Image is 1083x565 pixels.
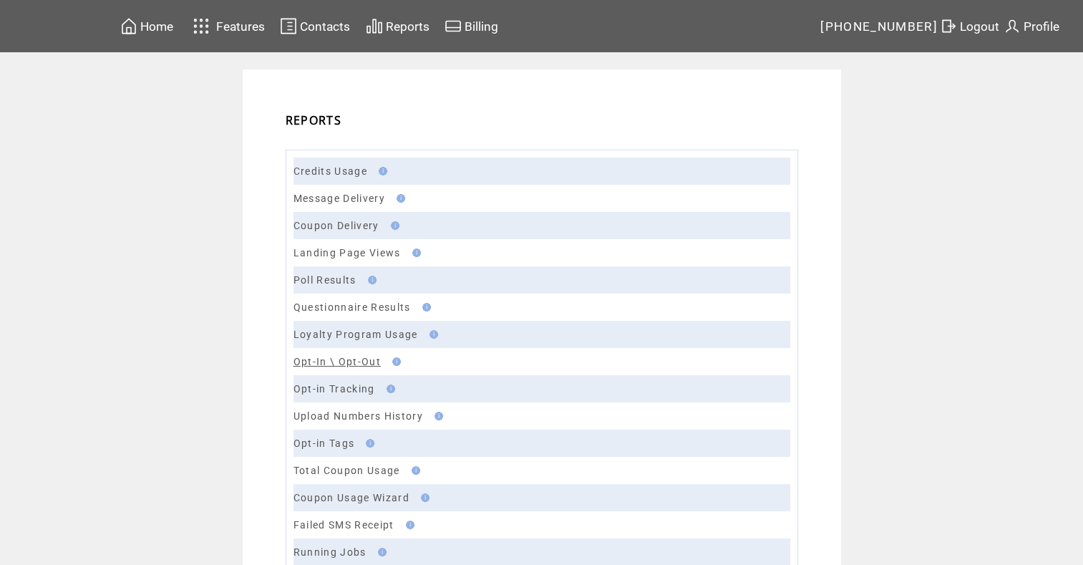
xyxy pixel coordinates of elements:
[187,12,268,40] a: Features
[293,410,423,422] a: Upload Numbers History
[293,274,356,286] a: Poll Results
[189,14,214,38] img: features.svg
[293,193,385,204] a: Message Delivery
[120,17,137,35] img: home.svg
[425,330,438,339] img: help.gif
[408,248,421,257] img: help.gif
[465,19,498,34] span: Billing
[293,492,409,503] a: Coupon Usage Wizard
[940,17,957,35] img: exit.svg
[293,383,375,395] a: Opt-in Tracking
[820,19,938,34] span: [PHONE_NUMBER]
[293,465,400,476] a: Total Coupon Usage
[382,385,395,393] img: help.gif
[938,15,1001,37] a: Logout
[293,356,381,367] a: Opt-In \ Opt-Out
[392,194,405,203] img: help.gif
[374,548,387,556] img: help.gif
[407,466,420,475] img: help.gif
[293,438,355,449] a: Opt-in Tags
[386,19,429,34] span: Reports
[402,521,414,529] img: help.gif
[418,303,431,312] img: help.gif
[960,19,999,34] span: Logout
[1024,19,1059,34] span: Profile
[388,357,401,366] img: help.gif
[118,15,175,37] a: Home
[293,301,411,313] a: Questionnaire Results
[293,165,367,177] a: Credits Usage
[1001,15,1062,37] a: Profile
[364,15,432,37] a: Reports
[1004,17,1021,35] img: profile.svg
[293,546,366,558] a: Running Jobs
[300,19,350,34] span: Contacts
[293,329,418,340] a: Loyalty Program Usage
[417,493,429,502] img: help.gif
[442,15,500,37] a: Billing
[286,112,341,128] span: REPORTS
[278,15,352,37] a: Contacts
[280,17,297,35] img: contacts.svg
[293,519,394,531] a: Failed SMS Receipt
[361,439,374,448] img: help.gif
[387,221,399,230] img: help.gif
[430,412,443,420] img: help.gif
[216,19,265,34] span: Features
[293,247,401,259] a: Landing Page Views
[140,19,173,34] span: Home
[293,220,379,231] a: Coupon Delivery
[445,17,462,35] img: creidtcard.svg
[374,167,387,175] img: help.gif
[366,17,383,35] img: chart.svg
[364,276,377,284] img: help.gif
